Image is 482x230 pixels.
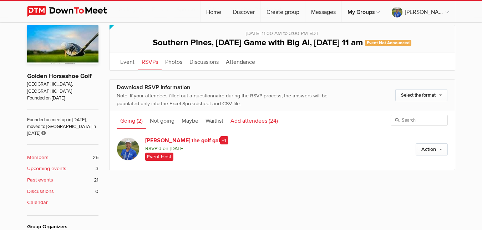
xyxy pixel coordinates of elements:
a: Upcoming events 3 [27,165,98,173]
a: Home [201,1,227,22]
span: (24) [269,117,278,124]
span: 0 [95,188,98,195]
a: Photos [162,52,186,70]
img: Beth the golf gal [117,138,139,160]
a: Past events 21 [27,176,98,184]
a: Messages [305,1,341,22]
b: Discussions [27,188,54,195]
i: [DATE] [170,145,184,152]
span: (2) [137,117,143,124]
a: Discover [227,1,260,22]
span: Event Not Announced [365,40,411,46]
a: Going (2) [117,111,146,129]
b: Calendar [27,199,48,206]
a: Create group [261,1,305,22]
input: Search [391,115,448,126]
span: [GEOGRAPHIC_DATA], [GEOGRAPHIC_DATA] [27,81,98,95]
b: Upcoming events [27,165,66,173]
b: Past events [27,176,53,184]
a: [PERSON_NAME] the golf gal+1 [145,136,267,145]
span: Founded on [DATE] [27,95,98,102]
a: Add attendees (24) [227,111,281,129]
div: [DATE] 11:00 AM to 3:00 PM EDT [117,25,448,37]
a: Event [117,52,138,70]
a: Golden Horseshoe Golf [27,72,92,80]
a: Discussions [186,52,222,70]
b: Members [27,154,49,162]
a: Not going [146,111,178,129]
span: +1 [220,136,229,144]
span: Southern Pines, [DATE] Game with Big Al, [DATE] 11 am [153,37,363,48]
span: 3 [96,165,98,173]
img: Golden Horseshoe Golf [27,25,98,64]
a: Select the format [395,89,447,101]
a: Members 25 [27,154,98,162]
a: Attendance [222,52,259,70]
div: Note: If your attendees filled out a questionnaire during the RSVP process, the answers will be p... [117,92,349,107]
a: Calendar [27,199,98,206]
div: Download RSVP Information [117,83,349,92]
a: Waitlist [202,111,227,129]
span: Event Host [145,153,174,160]
a: Maybe [178,111,202,129]
a: Action [416,143,448,155]
a: My Groups [342,1,386,22]
a: RSVPs [138,52,162,70]
a: Discussions 0 [27,188,98,195]
span: 21 [94,176,98,184]
span: RSVP'd on [145,145,349,153]
a: [PERSON_NAME] the golf gal [386,1,455,22]
span: 25 [93,154,98,162]
span: Founded on meetup in [DATE], moved to [GEOGRAPHIC_DATA] in [DATE] [27,109,98,137]
img: DownToMeet [27,6,118,17]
